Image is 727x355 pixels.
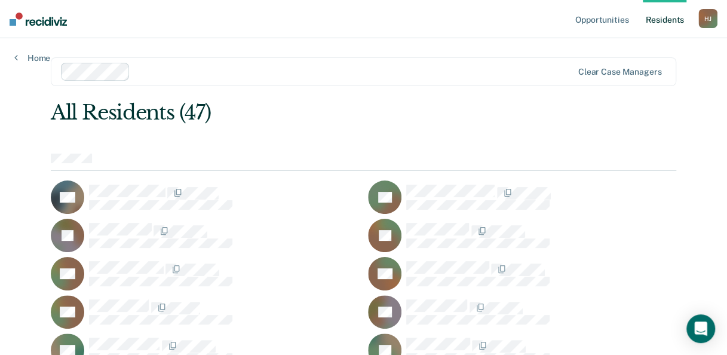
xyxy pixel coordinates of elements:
button: HJ [698,9,717,28]
div: Open Intercom Messenger [686,314,715,343]
div: H J [698,9,717,28]
div: Clear case managers [578,67,661,77]
a: Home [14,53,50,63]
div: All Residents (47) [51,100,551,125]
img: Recidiviz [10,13,67,26]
